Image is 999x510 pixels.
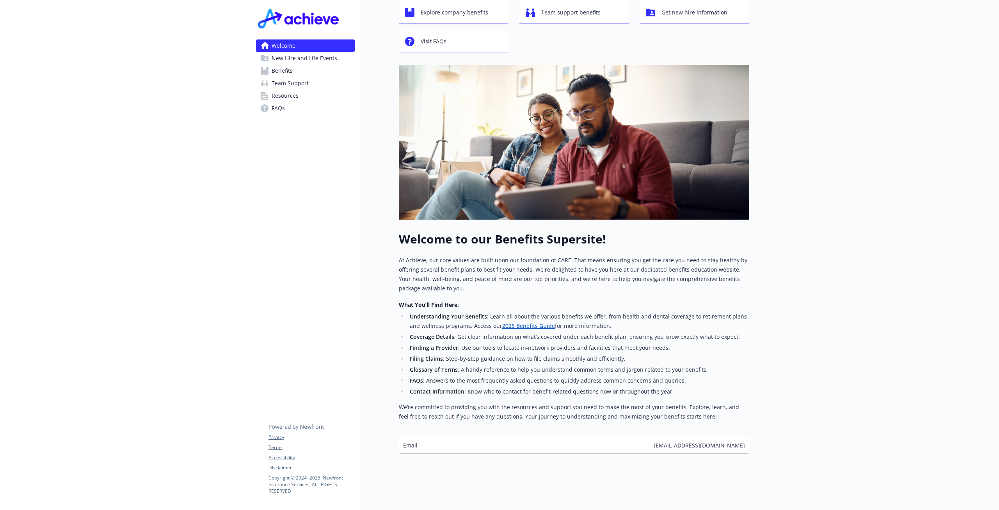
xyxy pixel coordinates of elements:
[407,312,749,331] li: : Learn all about the various benefits we offer, from health and dental coverage to retirement pl...
[502,322,555,329] a: 2025 Benefits Guide
[407,343,749,353] li: : Use our tools to locate in-network providers and facilities that meet your needs.
[661,5,727,20] span: Get new hire information
[407,354,749,363] li: : Step-by-step guidance on how to file claims smoothly and efficiently.
[410,355,443,362] strong: Filing Claims
[410,313,487,320] strong: Understanding Your Benefits
[256,89,355,102] a: Resources
[268,454,354,461] a: Accessibility
[272,102,285,115] span: FAQs
[407,387,749,396] li: : Know who to contact for benefit-related questions now or throughout the year.
[399,65,749,220] img: overview page banner
[256,52,355,64] a: New Hire and Life Events
[272,77,309,89] span: Team Support
[519,1,629,23] button: Team support benefits
[421,34,446,49] span: Visit FAQs
[399,232,749,246] h1: Welcome to our Benefits Supersite!
[272,52,337,64] span: New Hire and Life Events
[407,365,749,374] li: : A handy reference to help you understand common terms and jargon related to your benefits.
[654,441,745,449] span: [EMAIL_ADDRESS][DOMAIN_NAME]
[410,344,458,351] strong: Finding a Provider
[256,102,355,115] a: FAQs
[407,332,749,342] li: : Get clear information on what’s covered under each benefit plan, ensuring you know exactly what...
[268,434,354,441] a: Privacy
[256,77,355,89] a: Team Support
[272,89,299,102] span: Resources
[407,376,749,385] li: : Answers to the most frequently asked questions to quickly address common concerns and queries.
[403,441,418,449] span: Email
[410,333,454,340] strong: Coverage Details
[399,256,749,293] p: At Achieve, our core values are built upon our foundation of CARE. That means ensuring you get th...
[256,39,355,52] a: Welcome
[272,64,293,77] span: Benefits
[272,39,295,52] span: Welcome
[399,1,508,23] button: Explore company benefits
[421,5,488,20] span: Explore company benefits
[256,64,355,77] a: Benefits
[410,388,464,395] strong: Contact Information
[410,377,423,384] strong: FAQs
[410,366,458,373] strong: Glossary of Terms
[268,474,354,494] p: Copyright © 2024 - 2025 , Newfront Insurance Services, ALL RIGHTS RESERVED
[268,444,354,451] a: Terms
[399,301,459,308] strong: What You’ll Find Here:
[640,1,749,23] button: Get new hire information
[399,403,749,421] p: We’re committed to providing you with the resources and support you need to make the most of your...
[541,5,601,20] span: Team support benefits
[399,30,508,52] button: Visit FAQs
[268,464,354,471] a: Disclaimer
